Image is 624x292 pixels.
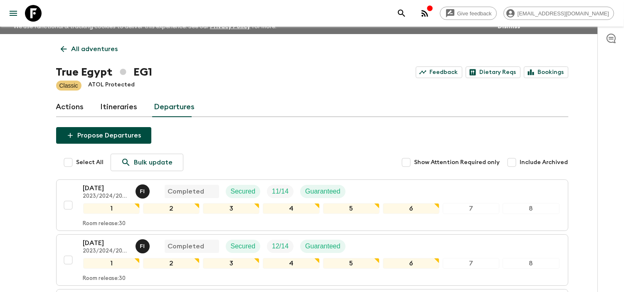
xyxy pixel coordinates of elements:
div: [EMAIL_ADDRESS][DOMAIN_NAME] [503,7,614,20]
p: We use functional & tracking cookies to deliver this experience. See our for more. [10,19,280,34]
button: menu [5,5,22,22]
p: 2023/2024/2025 [83,193,129,200]
div: 8 [503,258,559,269]
span: [EMAIL_ADDRESS][DOMAIN_NAME] [513,10,614,17]
button: [DATE]2023/2024/2025Faten IbrahimCompletedSecuredTrip FillGuaranteed12345678Room release:30 [56,234,568,286]
p: Secured [231,241,256,251]
p: Secured [231,186,256,196]
p: [DATE] [83,183,129,193]
div: Secured [226,185,261,198]
a: Actions [56,97,84,117]
button: Dismiss [496,21,522,32]
a: Give feedback [440,7,497,20]
p: 2023/2024/2025 [83,248,129,255]
span: Include Archived [520,158,568,167]
button: Propose Departures [56,127,151,144]
p: Guaranteed [305,186,340,196]
a: Departures [154,97,195,117]
a: Bookings [524,66,568,78]
p: [DATE] [83,238,129,248]
div: 4 [263,258,319,269]
span: Faten Ibrahim [136,242,151,248]
span: Select All [76,158,104,167]
button: search adventures [393,5,410,22]
div: 5 [323,203,380,214]
p: Room release: 30 [83,275,126,282]
p: All adventures [72,44,118,54]
span: Give feedback [453,10,496,17]
div: 3 [203,203,259,214]
div: Secured [226,240,261,253]
div: 6 [383,203,439,214]
div: 1 [83,203,140,214]
div: 2 [143,258,200,269]
div: Trip Fill [267,240,294,253]
div: 7 [443,258,499,269]
p: 11 / 14 [272,186,289,196]
div: 3 [203,258,259,269]
a: Dietary Reqs [466,66,520,78]
a: Bulk update [111,154,183,171]
div: 2 [143,203,200,214]
a: Itineraries [101,97,138,117]
div: 7 [443,203,499,214]
div: Trip Fill [267,185,294,198]
p: Classic [59,81,78,90]
p: Guaranteed [305,241,340,251]
p: Completed [168,241,205,251]
a: Privacy Policy [210,24,250,29]
div: 5 [323,258,380,269]
div: 8 [503,203,559,214]
span: Show Attention Required only [414,158,500,167]
h1: True Egypt EG1 [56,64,152,81]
div: 4 [263,203,319,214]
p: ATOL Protected [88,81,135,91]
p: Completed [168,186,205,196]
p: Bulk update [134,157,173,167]
p: 12 / 14 [272,241,289,251]
div: 6 [383,258,439,269]
a: All adventures [56,41,123,57]
button: [DATE]2023/2024/2025Faten IbrahimCompletedSecuredTrip FillGuaranteed12345678Room release:30 [56,179,568,231]
a: Feedback [416,66,462,78]
div: 1 [83,258,140,269]
span: Faten Ibrahim [136,187,151,194]
p: Room release: 30 [83,221,126,227]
